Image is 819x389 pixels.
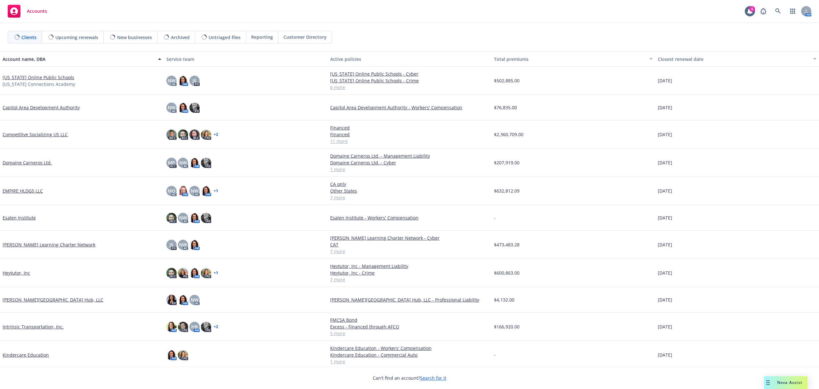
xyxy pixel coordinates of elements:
span: [US_STATE] Connections Academy [3,81,75,87]
span: [DATE] [658,187,672,194]
a: Intrinsic Transportation, Inc. [3,323,64,330]
span: [DATE] [658,241,672,248]
img: photo [178,268,188,278]
a: 1 more [330,166,489,173]
a: EMPIRE HLDGS LLC [3,187,43,194]
span: $502,885.00 [494,77,520,84]
div: Active policies [330,56,489,62]
span: - [494,352,496,358]
a: + 1 [214,189,218,193]
span: HB [191,323,198,330]
img: photo [178,322,188,332]
span: [DATE] [658,296,672,303]
a: Switch app [786,5,799,18]
img: photo [201,213,211,223]
span: Reporting [251,34,273,40]
img: photo [201,129,211,140]
span: NW [179,241,187,248]
span: [DATE] [658,77,672,84]
div: 6 [749,6,755,12]
a: 7 more [330,194,489,201]
span: [DATE] [658,323,672,330]
img: photo [178,129,188,140]
span: [DATE] [658,269,672,276]
div: Total premiums [494,56,646,62]
button: Active policies [328,51,491,67]
a: 5 more [330,330,489,337]
a: Capitol Area Development Authority - Workers' Compensation [330,104,489,111]
a: [PERSON_NAME][GEOGRAPHIC_DATA] Hub, LLC [3,296,103,303]
a: Kindercare Education [3,352,49,358]
a: Competitive Socializing US LLC [3,131,68,138]
span: Clients [21,34,36,41]
a: Heytutor, Inc - Crime [330,269,489,276]
a: + 2 [214,133,218,137]
span: MP [168,159,175,166]
span: $207,919.00 [494,159,520,166]
img: photo [178,76,188,86]
span: - [494,214,496,221]
img: photo [166,322,177,332]
a: Domaine Carneros Ltd. [3,159,52,166]
a: 6 more [330,84,489,91]
span: NW [179,159,187,166]
span: Nova Assist [777,380,802,385]
button: Nova Assist [764,376,807,389]
span: [DATE] [658,131,672,138]
img: photo [178,103,188,113]
a: Financed [330,131,489,138]
div: Closest renewal date [658,56,809,62]
a: Kindercare Education - Commercial Auto [330,352,489,358]
span: [DATE] [658,352,672,358]
a: + 2 [214,325,218,329]
a: CA only [330,181,489,187]
img: photo [178,186,188,196]
a: Report a Bug [757,5,770,18]
span: $166,920.00 [494,323,520,330]
span: [DATE] [658,104,672,111]
span: Untriaged files [209,34,241,41]
span: [DATE] [658,159,672,166]
a: Accounts [5,2,50,20]
a: [US_STATE] Online Public Schools [3,74,74,81]
span: Accounts [27,9,47,14]
a: [PERSON_NAME][GEOGRAPHIC_DATA] Hub, LLC - Professional Liability [330,296,489,303]
img: photo [189,158,200,168]
a: Capitol Area Development Authority [3,104,80,111]
span: NW [191,296,198,303]
a: FMCSA Bond [330,317,489,323]
a: 7 more [330,276,489,283]
a: Domaine Carneros Ltd. - Management Liability [330,153,489,159]
button: Service team [164,51,328,67]
div: Account name, DBA [3,56,154,62]
a: + 1 [214,271,218,275]
button: Closest renewal date [655,51,819,67]
a: Financed [330,124,489,131]
img: photo [166,129,177,140]
a: 1 more [330,358,489,365]
span: $600,863.00 [494,269,520,276]
a: 7 more [330,248,489,255]
img: photo [189,240,200,250]
span: Archived [171,34,190,41]
span: $473,483.28 [494,241,520,248]
a: Esalen Institute - Workers' Compensation [330,214,489,221]
a: Kindercare Education - Workers' Compensation [330,345,489,352]
a: Esalen Institute [3,214,36,221]
a: Excess - Financed through AFCO [330,323,489,330]
span: JS [193,77,196,84]
a: [US_STATE] Online Public Schools - Cyber [330,70,489,77]
span: Customer Directory [283,34,327,40]
span: [DATE] [658,214,672,221]
span: NW [168,77,175,84]
a: Search for it [420,375,446,381]
a: Heytutor, Inc - Management Liability [330,263,489,269]
img: photo [166,350,177,360]
button: Total premiums [491,51,655,67]
span: $4,132.00 [494,296,514,303]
